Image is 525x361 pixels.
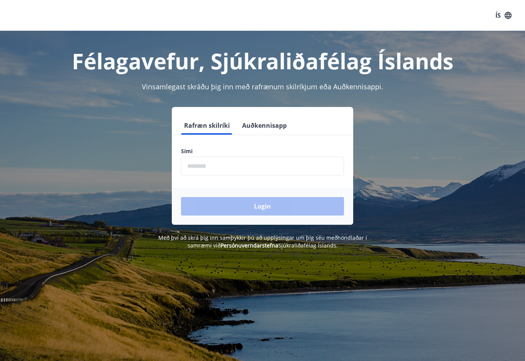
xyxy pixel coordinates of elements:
button: Auðkennisapp [239,116,290,135]
a: Persónuverndarstefna [221,242,278,249]
button: Rafræn skilríki [181,116,233,135]
label: Sími [181,147,344,155]
button: ÍS [491,8,516,22]
h1: Félagavefur, Sjúkraliðafélag Íslands [9,46,516,75]
span: Vinsamlegast skráðu þig inn með rafrænum skilríkjum eða Auðkennisappi. [142,82,383,91]
span: Með því að skrá þig inn samþykkir þú að upplýsingar um þig séu meðhöndlaðar í samræmi við Sjúkral... [158,234,367,249]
